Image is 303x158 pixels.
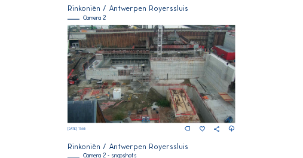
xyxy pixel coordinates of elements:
div: Rinkoniën / Antwerpen Royerssluis [68,5,235,12]
div: Camera 2 [68,15,235,21]
span: [DATE] 17:55 [68,127,85,130]
img: Image [68,25,235,123]
div: Rinkoniën / Antwerpen Royerssluis [68,143,235,150]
